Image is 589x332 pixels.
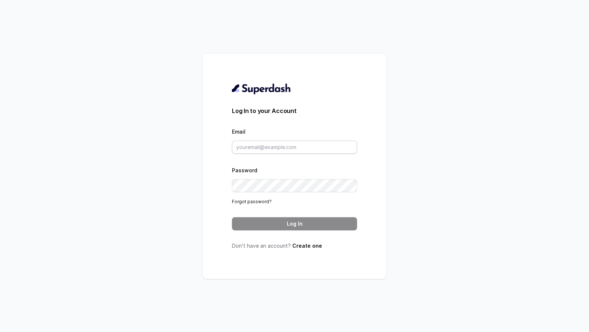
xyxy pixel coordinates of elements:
[292,243,322,249] a: Create one
[232,106,357,115] h3: Log In to your Account
[232,141,357,154] input: youremail@example.com
[232,217,357,230] button: Log In
[232,199,272,204] a: Forgot password?
[232,83,291,95] img: light.svg
[232,167,257,173] label: Password
[232,128,246,135] label: Email
[232,242,357,250] p: Don’t have an account?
